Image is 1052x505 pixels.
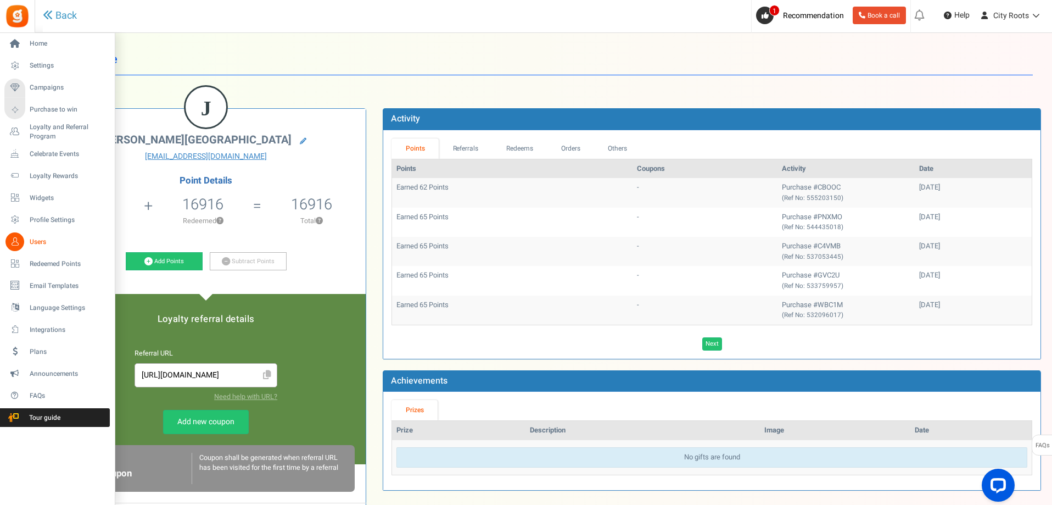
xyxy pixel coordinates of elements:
td: Purchase #WBC1M [777,296,915,325]
div: No gifts are found [396,447,1027,468]
span: Celebrate Events [30,149,107,159]
small: (Ref No: 532096017) [782,310,843,320]
td: - [633,296,777,325]
span: Plans [30,347,107,357]
a: Plans [4,342,110,361]
span: 1 [769,5,780,16]
td: Earned 65 Points [392,237,633,266]
h5: 16916 [291,196,332,213]
span: [PERSON_NAME][GEOGRAPHIC_DATA] [100,132,292,148]
span: Integrations [30,325,107,335]
small: (Ref No: 555203150) [782,193,843,203]
a: Next [702,337,722,351]
a: Loyalty Rewards [4,167,110,185]
td: Earned 65 Points [392,266,633,295]
td: - [633,266,777,295]
a: Celebrate Events [4,145,110,163]
b: Activity [391,112,420,125]
span: Loyalty Rewards [30,171,107,181]
span: Help [952,10,970,21]
td: Purchase #GVC2U [777,266,915,295]
td: - [633,178,777,207]
span: FAQs [1035,435,1050,456]
td: - [633,208,777,237]
a: Redeems [493,138,547,159]
img: Gratisfaction [5,4,30,29]
span: Purchase to win [30,105,107,114]
div: Coupon shall be generated when referral URL has been visited for the first time by a referral [192,453,347,484]
a: Users [4,232,110,251]
div: [DATE] [919,241,1027,252]
a: Points [391,138,439,159]
small: (Ref No: 533759957) [782,281,843,291]
div: [DATE] [919,270,1027,281]
span: Language Settings [30,303,107,313]
th: Date [910,421,1032,440]
td: Earned 62 Points [392,178,633,207]
span: Loyalty and Referral Program [30,123,110,141]
span: Tour guide [5,413,82,423]
a: Campaigns [4,79,110,97]
a: Help [939,7,974,24]
a: Need help with URL? [214,392,277,402]
a: 1 Recommendation [756,7,848,24]
th: Points [392,159,633,179]
span: Email Templates [30,281,107,291]
a: Redeemed Points [4,254,110,273]
small: (Ref No: 544435018) [782,223,843,232]
h6: Loyalty Referral Coupon [65,458,192,479]
span: Recommendation [783,10,844,21]
a: [EMAIL_ADDRESS][DOMAIN_NAME] [54,151,357,162]
small: (Ref No: 537053445) [782,252,843,262]
span: Campaigns [30,83,107,92]
th: Coupons [633,159,777,179]
b: Achievements [391,374,447,387]
td: Purchase #PNXMO [777,208,915,237]
span: Click to Copy [258,366,276,385]
span: Home [30,39,107,48]
a: Add Points [126,252,203,271]
th: Activity [777,159,915,179]
th: Description [525,421,760,440]
td: Purchase #C4VMB [777,237,915,266]
span: Widgets [30,193,107,203]
a: Orders [547,138,594,159]
span: Settings [30,61,107,70]
figcaption: J [186,87,226,130]
h5: Loyalty referral details [57,314,355,324]
a: Integrations [4,320,110,339]
div: [DATE] [919,300,1027,310]
td: Earned 65 Points [392,208,633,237]
a: FAQs [4,386,110,405]
button: ? [316,218,323,225]
th: Prize [392,421,525,440]
th: Image [760,421,910,440]
a: Others [594,138,641,159]
a: Subtract Points [210,252,287,271]
p: Total [263,216,361,226]
span: City Roots [993,10,1029,21]
a: Settings [4,57,110,75]
th: Date [915,159,1032,179]
span: Redeemed Points [30,259,107,269]
p: Redeemed [154,216,252,226]
div: [DATE] [919,182,1027,193]
a: Language Settings [4,298,110,317]
a: Announcements [4,364,110,383]
a: Profile Settings [4,210,110,229]
h5: 16916 [182,196,223,213]
a: Widgets [4,188,110,207]
div: [DATE] [919,212,1027,223]
a: Prizes [391,400,438,420]
a: Book a call [853,7,906,24]
h4: Point Details [46,176,366,186]
span: Announcements [30,369,107,379]
td: Purchase #CBOOC [777,178,915,207]
span: Users [30,237,107,247]
h1: User Profile [54,44,1033,75]
a: Add new coupon [163,410,249,434]
span: FAQs [30,391,107,401]
a: Email Templates [4,276,110,295]
a: Referrals [439,138,493,159]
